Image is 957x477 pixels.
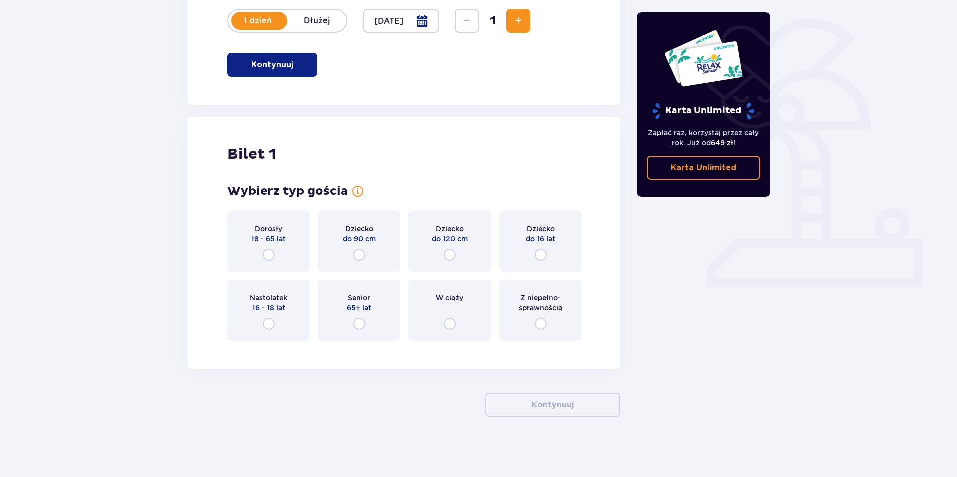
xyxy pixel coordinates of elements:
span: 16 - 18 lat [252,303,285,313]
span: Z niepełno­sprawnością [508,293,573,313]
p: Kontynuuj [251,59,293,70]
p: Karta Unlimited [651,102,755,120]
span: Dziecko [436,224,464,234]
span: 65+ lat [347,303,371,313]
p: Dłużej [287,15,346,26]
span: 1 [481,13,504,28]
button: Zmniejsz [455,9,479,33]
h3: Wybierz typ gościa [227,184,348,199]
span: Dziecko [527,224,555,234]
h2: Bilet 1 [227,145,276,164]
span: Dorosły [255,224,282,234]
span: 649 zł [711,139,733,147]
span: Nastolatek [250,293,287,303]
span: W ciąży [436,293,463,303]
a: Karta Unlimited [647,156,761,180]
p: Karta Unlimited [671,162,736,173]
span: do 16 lat [526,234,555,244]
span: do 90 cm [343,234,376,244]
p: 1 dzień [228,15,287,26]
p: Kontynuuj [532,399,574,410]
button: Kontynuuj [227,53,317,77]
button: Kontynuuj [485,393,620,417]
span: do 120 cm [432,234,468,244]
img: Dwie karty całoroczne do Suntago z napisem 'UNLIMITED RELAX', na białym tle z tropikalnymi liśćmi... [664,29,743,87]
p: Zapłać raz, korzystaj przez cały rok. Już od ! [647,128,761,148]
span: Senior [348,293,370,303]
span: Dziecko [345,224,373,234]
span: 18 - 65 lat [251,234,286,244]
button: Zwiększ [506,9,530,33]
